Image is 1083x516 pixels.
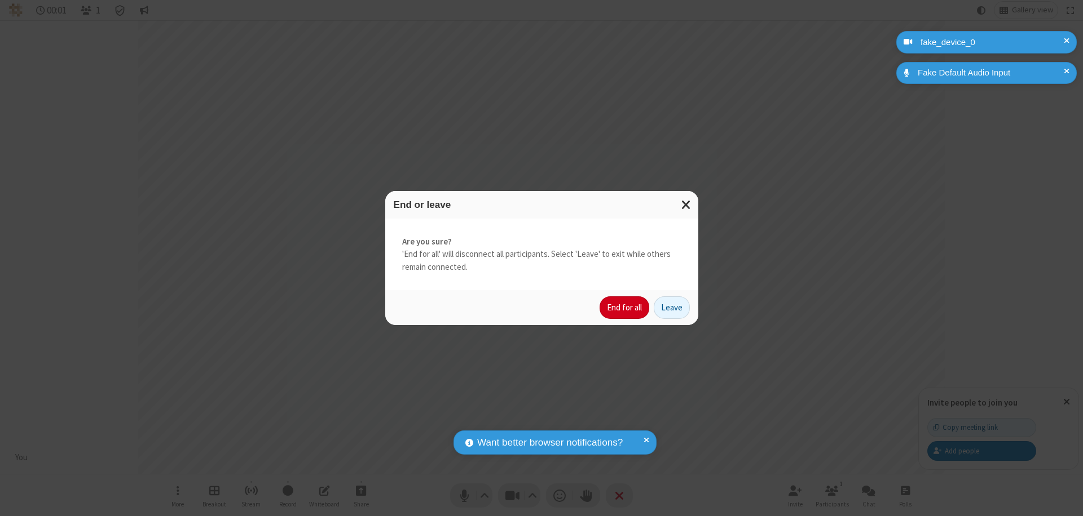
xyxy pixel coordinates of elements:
[600,296,649,319] button: End for all
[394,199,690,210] h3: End or leave
[675,191,698,219] button: Close modal
[402,235,681,248] strong: Are you sure?
[385,219,698,291] div: 'End for all' will disconnect all participants. Select 'Leave' to exit while others remain connec...
[914,66,1068,79] div: Fake Default Audio Input
[654,296,690,319] button: Leave
[917,36,1068,49] div: fake_device_0
[477,435,623,450] span: Want better browser notifications?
